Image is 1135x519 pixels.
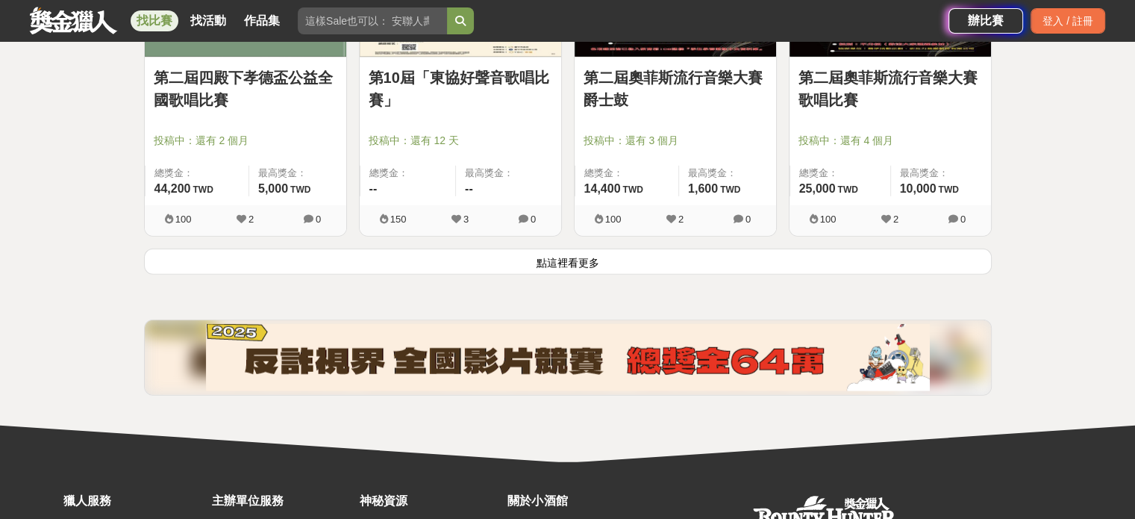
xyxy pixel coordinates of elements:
[258,182,288,195] span: 5,000
[798,66,982,111] a: 第二屆奧菲斯流行音樂大賽歌唱比賽
[900,166,982,181] span: 最高獎金：
[820,214,837,225] span: 100
[154,133,337,149] span: 投稿中：還有 2 個月
[799,166,881,181] span: 總獎金：
[63,492,204,510] div: 獵人服務
[238,10,286,31] a: 作品集
[290,184,310,195] span: TWD
[390,214,407,225] span: 150
[938,184,958,195] span: TWD
[584,166,669,181] span: 總獎金：
[154,166,240,181] span: 總獎金：
[131,10,178,31] a: 找比賽
[837,184,857,195] span: TWD
[584,182,621,195] span: 14,400
[960,214,966,225] span: 0
[206,324,930,391] img: b4b43df0-ce9d-4ec9-9998-1f8643ec197e.png
[193,184,213,195] span: TWD
[369,166,447,181] span: 總獎金：
[720,184,740,195] span: TWD
[175,214,192,225] span: 100
[258,166,337,181] span: 最高獎金：
[678,214,684,225] span: 2
[688,166,767,181] span: 最高獎金：
[144,249,992,275] button: 點這裡看更多
[798,133,982,149] span: 投稿中：還有 4 個月
[799,182,836,195] span: 25,000
[948,8,1023,34] a: 辦比賽
[893,214,898,225] span: 2
[465,182,473,195] span: --
[154,66,337,111] a: 第二屆四殿下孝德盃公益全國歌唱比賽
[531,214,536,225] span: 0
[360,492,500,510] div: 神秘資源
[688,182,718,195] span: 1,600
[369,133,552,149] span: 投稿中：還有 12 天
[298,7,447,34] input: 這樣Sale也可以： 安聯人壽創意銷售法募集
[605,214,622,225] span: 100
[463,214,469,225] span: 3
[622,184,642,195] span: TWD
[507,492,648,510] div: 關於小酒館
[584,133,767,149] span: 投稿中：還有 3 個月
[184,10,232,31] a: 找活動
[584,66,767,111] a: 第二屆奧菲斯流行音樂大賽爵士鼓
[369,66,552,111] a: 第10屆「東協好聲音歌唱比賽」
[900,182,937,195] span: 10,000
[211,492,351,510] div: 主辦單位服務
[745,214,751,225] span: 0
[1031,8,1105,34] div: 登入 / 註冊
[465,166,552,181] span: 最高獎金：
[369,182,378,195] span: --
[248,214,254,225] span: 2
[154,182,191,195] span: 44,200
[316,214,321,225] span: 0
